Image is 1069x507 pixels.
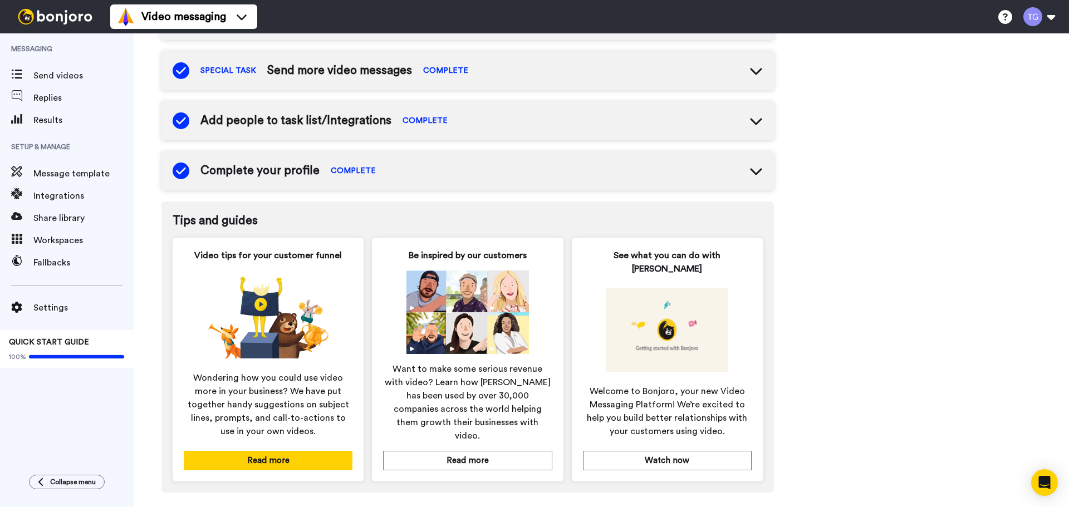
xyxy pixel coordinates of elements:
[29,475,105,489] button: Collapse menu
[50,478,96,486] span: Collapse menu
[33,189,134,203] span: Integrations
[9,352,26,361] span: 100%
[583,451,752,470] button: Watch now
[141,9,226,24] span: Video messaging
[33,211,134,225] span: Share library
[33,167,134,180] span: Message template
[383,451,552,470] button: Read more
[606,288,728,372] img: 5a8f5abc0fb89953aae505072feff9ce.png
[423,65,468,76] span: COMPLETE
[33,114,134,127] span: Results
[200,112,391,129] span: Add people to task list/Integrations
[184,371,352,438] span: Wondering how you could use video more in your business? We have put together handy suggestions o...
[383,362,552,442] span: Want to make some serious revenue with video? Learn how [PERSON_NAME] has been used by over 30,00...
[583,249,752,275] span: See what you can do with [PERSON_NAME]
[200,163,320,179] span: Complete your profile
[9,338,89,346] span: QUICK START GUIDE
[184,451,352,470] button: Read more
[33,234,134,247] span: Workspaces
[207,275,330,358] img: 8725903760688d899ef9d3e32c052ff7.png
[33,69,134,82] span: Send videos
[33,301,134,314] span: Settings
[194,249,342,262] span: Video tips for your customer funnel
[200,65,256,76] span: SPECIAL TASK
[13,9,97,24] img: bj-logo-header-white.svg
[33,256,134,269] span: Fallbacks
[33,91,134,105] span: Replies
[1031,469,1058,496] div: Open Intercom Messenger
[409,249,527,262] span: Be inspired by our customers
[117,8,135,26] img: vm-color.svg
[406,270,529,354] img: 0fdd4f07dd902e11a943b9ee6221a0e0.png
[331,165,376,176] span: COMPLETE
[173,213,763,229] span: Tips and guides
[583,385,752,438] span: Welcome to Bonjoro, your new Video Messaging Platform! We’re excited to help you build better rel...
[267,62,412,79] span: Send more video messages
[403,115,448,126] span: COMPLETE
